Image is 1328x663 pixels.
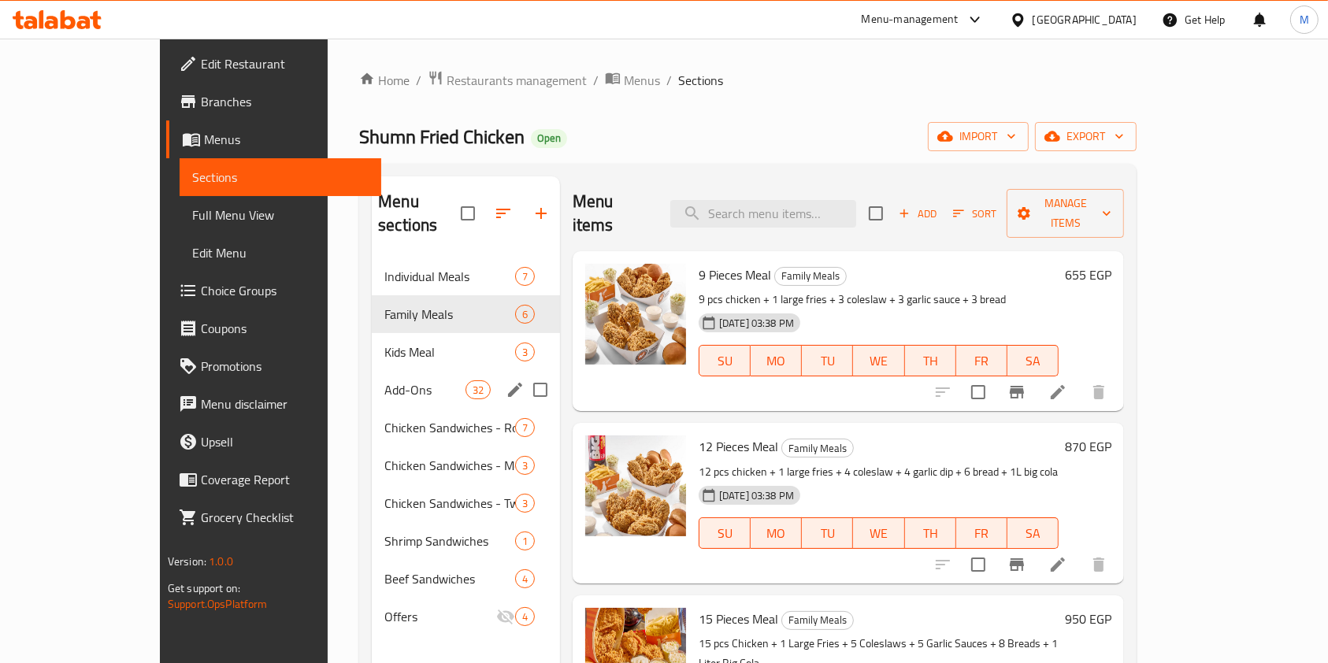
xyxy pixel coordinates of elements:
[706,350,744,372] span: SU
[384,569,515,588] span: Beef Sandwiches
[503,378,527,402] button: edit
[706,522,744,545] span: SU
[201,92,369,111] span: Branches
[166,45,382,83] a: Edit Restaurant
[1014,522,1052,545] span: SA
[166,309,382,347] a: Coupons
[204,130,369,149] span: Menus
[808,350,847,372] span: TU
[372,295,560,333] div: Family Meals6
[201,319,369,338] span: Coupons
[384,494,515,513] span: Chicken Sandwiches - Twister Wrap
[774,267,847,286] div: Family Meals
[201,281,369,300] span: Choice Groups
[531,129,567,148] div: Open
[384,418,515,437] div: Chicken Sandwiches - Round
[699,462,1059,482] p: 12 pcs chicken + 1 large fries + 4 coleslaw + 4 garlic dip + 6 bread + 1L big cola
[384,456,515,475] div: Chicken Sandwiches - Mega Filler
[516,269,534,284] span: 7
[956,517,1007,549] button: FR
[180,234,382,272] a: Edit Menu
[699,263,771,287] span: 9 Pieces Meal
[515,343,535,361] div: items
[416,71,421,90] li: /
[201,394,369,413] span: Menu disclaimer
[859,522,898,545] span: WE
[166,423,382,461] a: Upsell
[180,196,382,234] a: Full Menu View
[166,120,382,158] a: Menus
[484,194,522,232] span: Sort sections
[372,409,560,446] div: Chicken Sandwiches - Round7
[699,435,778,458] span: 12 Pieces Meal
[949,202,1000,226] button: Sort
[447,71,587,90] span: Restaurants management
[699,517,751,549] button: SU
[384,267,515,286] span: Individual Meals
[516,496,534,511] span: 3
[516,345,534,360] span: 3
[515,569,535,588] div: items
[359,119,525,154] span: Shumn Fried Chicken
[962,548,995,581] span: Select to update
[168,594,268,614] a: Support.OpsPlatform
[466,383,490,398] span: 32
[359,70,1137,91] nav: breadcrumb
[892,202,943,226] button: Add
[192,206,369,224] span: Full Menu View
[515,532,535,550] div: items
[911,350,950,372] span: TH
[201,432,369,451] span: Upsell
[782,611,853,629] span: Family Meals
[166,385,382,423] a: Menu disclaimer
[808,522,847,545] span: TU
[516,572,534,587] span: 4
[963,350,1001,372] span: FR
[522,194,560,232] button: Add section
[496,607,515,626] svg: Inactive section
[428,70,587,91] a: Restaurants management
[585,264,686,365] img: 9 Pieces Meal
[1300,11,1309,28] span: M
[1048,555,1067,574] a: Edit menu item
[757,350,796,372] span: MO
[359,71,410,90] a: Home
[853,517,904,549] button: WE
[166,347,382,385] a: Promotions
[166,498,382,536] a: Grocery Checklist
[372,371,560,409] div: Add-Ons32edit
[384,305,515,324] span: Family Meals
[713,488,800,503] span: [DATE] 03:38 PM
[905,345,956,376] button: TH
[802,517,853,549] button: TU
[781,439,854,457] div: Family Meals
[384,607,496,626] span: Offers
[1019,194,1111,233] span: Manage items
[384,380,465,399] span: Add-Ons
[962,376,995,409] span: Select to update
[515,494,535,513] div: items
[699,290,1059,309] p: 9 pcs chicken + 1 large fries + 3 coleslaw + 3 garlic sauce + 3 bread
[859,197,892,230] span: Select section
[515,456,535,475] div: items
[624,71,660,90] span: Menus
[678,71,723,90] span: Sections
[1035,122,1137,151] button: export
[372,598,560,635] div: Offers4
[1007,345,1059,376] button: SA
[782,439,853,457] span: Family Meals
[372,333,560,371] div: Kids Meal3
[751,345,802,376] button: MO
[1065,264,1111,286] h6: 655 EGP
[201,54,369,73] span: Edit Restaurant
[940,127,1016,146] span: import
[209,551,233,572] span: 1.0.0
[751,517,802,549] button: MO
[372,251,560,642] nav: Menu sections
[911,522,950,545] span: TH
[372,446,560,484] div: Chicken Sandwiches - Mega Filler3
